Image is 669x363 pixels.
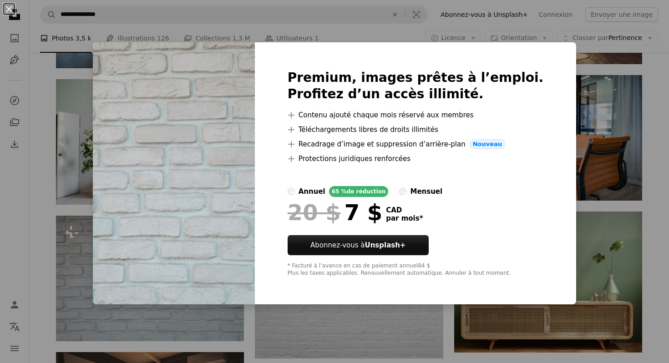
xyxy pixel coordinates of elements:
span: 20 $ [288,201,341,224]
div: annuel [299,186,325,197]
input: mensuel [399,188,406,195]
li: Recadrage d’image et suppression d’arrière-plan [288,139,544,150]
strong: Unsplash+ [365,241,405,249]
li: Téléchargements libres de droits illimités [288,124,544,135]
input: annuel65 %de réduction [288,188,295,195]
span: Nouveau [469,139,506,150]
button: Abonnez-vous àUnsplash+ [288,235,429,255]
span: par mois * [386,214,423,222]
div: 7 $ [288,201,382,224]
div: 65 % de réduction [329,186,389,197]
h2: Premium, images prêtes à l’emploi. Profitez d’un accès illimité. [288,70,544,102]
li: Contenu ajouté chaque mois réservé aux membres [288,110,544,121]
li: Protections juridiques renforcées [288,153,544,164]
img: premium_photo-1675495801560-f4166d6adc10 [93,42,255,304]
div: mensuel [410,186,442,197]
div: * Facturé à l’avance en cas de paiement annuel 84 $ Plus les taxes applicables. Renouvellement au... [288,262,544,277]
span: CAD [386,206,423,214]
